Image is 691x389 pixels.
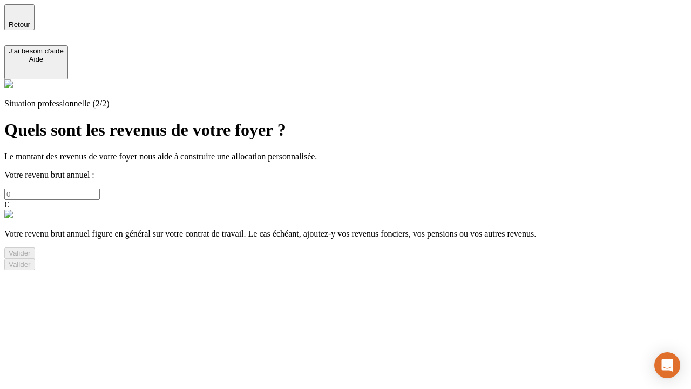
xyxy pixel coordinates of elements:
[4,79,13,88] img: alexis.png
[9,249,31,257] div: Valider
[654,352,680,378] div: Open Intercom Messenger
[4,4,35,30] button: Retour
[4,189,100,200] input: 0
[4,247,35,259] button: Valider
[4,200,9,209] span: €
[4,99,687,109] p: Situation professionnelle (2/2)
[9,21,30,29] span: Retour
[4,210,13,218] img: alexis.png
[4,259,35,270] button: Valider
[9,260,31,269] div: Valider
[4,45,68,79] button: J’ai besoin d'aideAide
[4,229,687,239] p: Votre revenu brut annuel figure en général sur votre contrat de travail. Le cas échéant, ajoutez-...
[9,55,64,63] div: Aide
[4,170,687,180] p: Votre revenu brut annuel :
[4,152,687,162] p: Le montant des revenus de votre foyer nous aide à construire une allocation personnalisée.
[4,120,687,140] h1: Quels sont les revenus de votre foyer ?
[9,47,64,55] div: J’ai besoin d'aide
